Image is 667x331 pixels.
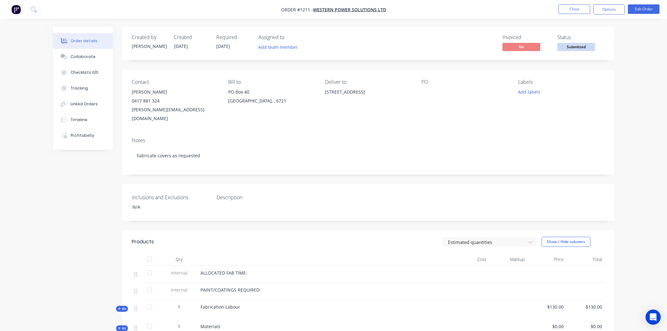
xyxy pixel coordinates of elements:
div: PO [421,79,508,85]
div: Labels [518,79,605,85]
span: Kit [118,326,126,331]
div: Assigned to [258,34,322,40]
span: No [502,43,540,51]
div: [PERSON_NAME][EMAIL_ADDRESS][DOMAIN_NAME] [132,105,218,123]
div: Markup [489,253,528,266]
label: Inclusions and Exclusions [132,194,211,201]
span: ALLOCATED FAB TIME: [200,270,247,276]
button: Options [593,4,625,15]
button: Submitted [557,43,595,52]
span: Internal [163,287,195,293]
span: Internal [163,270,195,276]
span: [DATE] [174,43,188,49]
div: Notes [132,137,605,143]
span: $0.00 [530,323,564,330]
button: Add team member [255,43,301,51]
div: [PERSON_NAME]0417 881 324[PERSON_NAME][EMAIL_ADDRESS][DOMAIN_NAME] [132,88,218,123]
div: Total [566,253,605,266]
button: Show / Hide columns [542,237,590,247]
span: 1 [178,323,180,330]
div: Collaborate [71,54,96,60]
button: Linked Orders [53,96,113,112]
span: $130.00 [530,304,564,310]
button: Kit [116,306,128,312]
div: Checklists 0/0 [71,70,98,75]
div: [PERSON_NAME] [132,88,218,96]
button: Order details [53,33,113,49]
div: Invoiced [502,34,550,40]
div: Created by [132,34,166,40]
div: N/A [127,202,206,212]
div: Contact [132,79,218,85]
div: Timeline [71,117,87,123]
div: [PERSON_NAME] [132,43,166,49]
button: Checklists 0/0 [53,65,113,80]
div: Open Intercom Messenger [646,310,661,325]
div: Bill to [228,79,315,85]
span: $130.00 [569,304,602,310]
div: Profitability [71,133,94,138]
div: PO Box 40 [228,88,315,96]
div: [STREET_ADDRESS] [325,88,411,108]
span: Fabrication Labour [200,304,240,310]
span: Submitted [557,43,595,51]
div: Status [557,34,605,40]
div: [STREET_ADDRESS] [325,88,411,96]
button: Add labels [514,88,543,96]
button: Edit Order [628,4,659,14]
div: Cost [450,253,489,266]
div: Order details [71,38,97,44]
div: Linked Orders [71,101,98,107]
button: Add team member [258,43,301,51]
span: Materials [200,323,220,329]
button: Profitability [53,128,113,143]
div: Created [174,34,209,40]
span: Order #1211 - [281,7,313,13]
button: Collaborate [53,49,113,65]
div: PO Box 40[GEOGRAPHIC_DATA], , 6721 [228,88,315,108]
a: WESTERN POWER SOLUTIONS LTD [313,7,386,13]
div: Fabricate covers as requested [132,146,605,165]
button: Close [559,4,590,14]
div: Price [527,253,566,266]
label: Description [217,194,295,201]
span: 1 [178,304,180,310]
button: Tracking [53,80,113,96]
button: Timeline [53,112,113,128]
img: Factory [11,5,21,14]
div: Required [216,34,251,40]
span: [DATE] [216,43,230,49]
span: Kit [118,306,126,311]
span: PAINT/COATINGS REQUIRED: [200,287,261,293]
div: 0417 881 324 [132,96,218,105]
div: Deliver to [325,79,411,85]
div: Products [132,238,154,246]
div: Qty [160,253,198,266]
span: $0.00 [569,323,602,330]
div: Tracking [71,85,88,91]
div: [GEOGRAPHIC_DATA], , 6721 [228,96,315,105]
